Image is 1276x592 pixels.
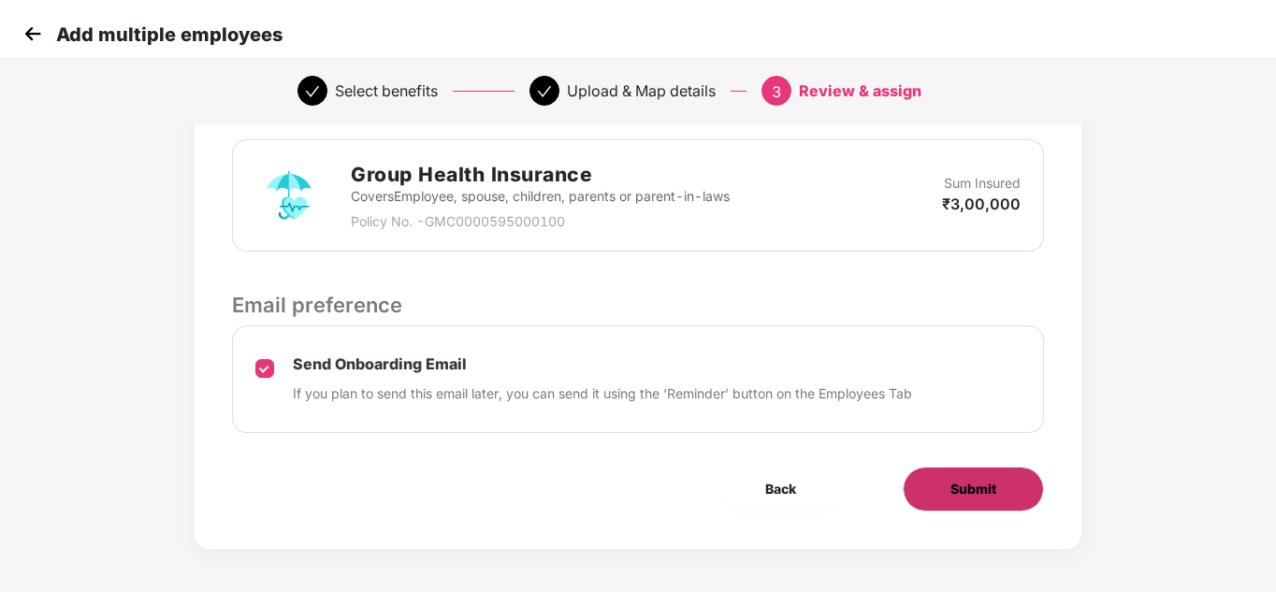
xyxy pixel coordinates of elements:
span: check [537,84,552,99]
div: Upload & Map details [567,76,716,106]
span: 3 [772,82,781,101]
h2: Group Health Insurance [351,159,730,190]
p: Add multiple employees [56,23,283,46]
div: Review & assign [799,76,921,106]
button: Back [718,467,843,512]
span: Back [765,479,796,499]
p: Policy No. - GMC0000595000100 [351,211,730,232]
button: Submit [903,467,1044,512]
p: ₹3,00,000 [942,194,1021,214]
p: Email preference [232,289,1043,321]
p: If you plan to send this email later, you can send it using the ‘Reminder’ button on the Employee... [293,383,912,404]
p: Sum Insured [944,173,1021,194]
p: Send Onboarding Email [293,354,912,374]
img: svg+xml;base64,PHN2ZyB4bWxucz0iaHR0cDovL3d3dy53My5vcmcvMjAwMC9zdmciIHdpZHRoPSIzMCIgaGVpZ2h0PSIzMC... [19,20,47,48]
img: svg+xml;base64,PHN2ZyB4bWxucz0iaHR0cDovL3d3dy53My5vcmcvMjAwMC9zdmciIHdpZHRoPSI3MiIgaGVpZ2h0PSI3Mi... [255,162,323,229]
span: Submit [950,479,996,499]
span: check [305,84,320,99]
p: Covers Employee, spouse, children, parents or parent-in-laws [351,186,730,207]
div: Select benefits [335,76,438,106]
